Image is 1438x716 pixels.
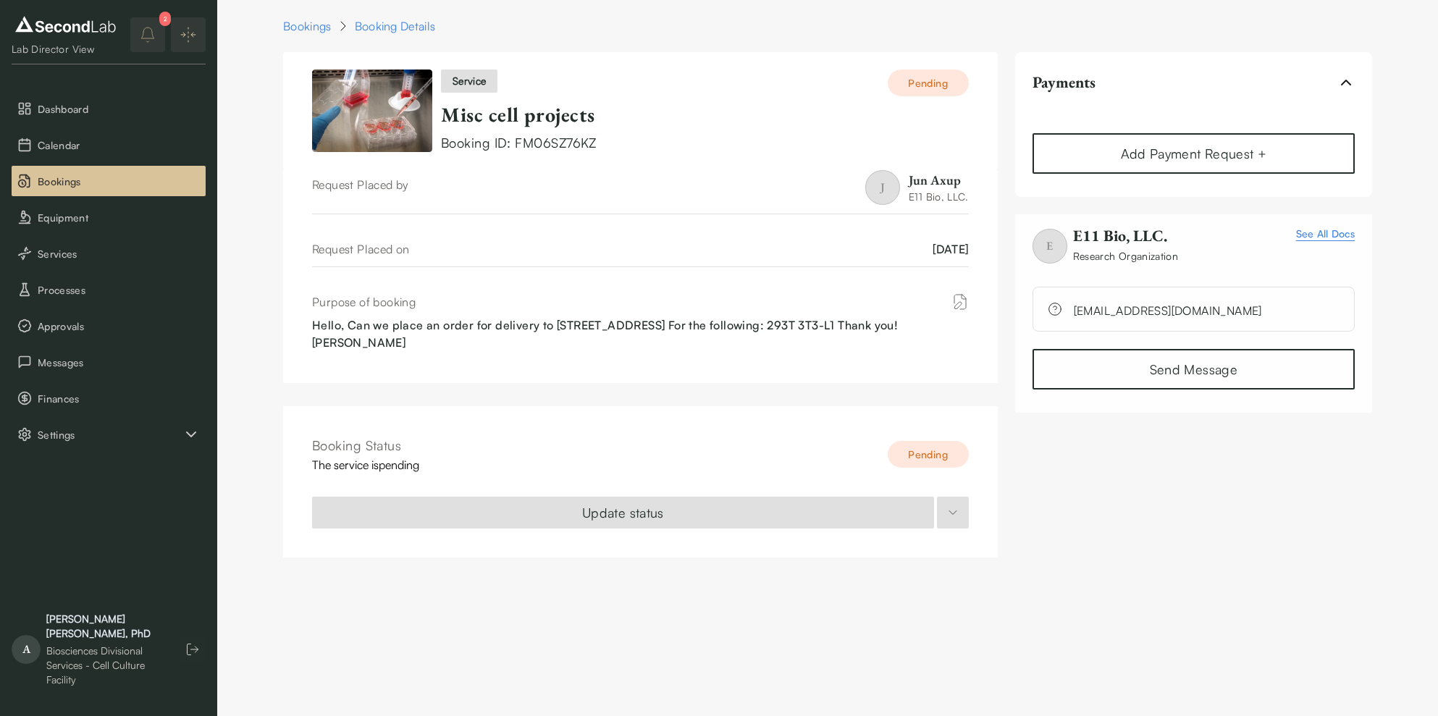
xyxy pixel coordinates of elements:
span: Services [38,246,200,261]
button: Bookings [12,166,206,196]
span: Payments [1033,72,1096,93]
span: E11 Bio, LLC. [1073,226,1178,246]
button: Approvals [12,311,206,341]
button: Dashboard [12,93,206,124]
button: Settings [12,419,206,450]
button: Finances [12,383,206,413]
button: update-status [937,497,969,528]
div: Jun Axup [909,171,969,189]
span: Research Organization [1073,248,1178,264]
div: The service is pending [312,456,419,473]
div: Booking ID: [441,133,969,153]
span: Calendar [38,138,200,153]
div: Pending [888,70,969,96]
span: Dashboard [38,101,200,117]
a: JJun AxupE11 Bio, LLC. [865,170,969,205]
button: Update status [312,497,934,528]
span: Finances [38,391,200,406]
span: Approvals [38,319,200,334]
span: [DATE] [933,240,968,258]
span: See All Docs [1296,226,1355,241]
span: Processes [38,282,200,298]
div: 2 [159,12,171,26]
div: Lab Director View [12,42,119,56]
button: Expand/Collapse sidebar [171,17,206,52]
div: Booking Details [355,17,436,35]
span: Bookings [38,174,200,189]
a: [EMAIL_ADDRESS][DOMAIN_NAME] [1074,302,1262,308]
a: EE11 Bio, LLC.Research Organization [1033,226,1178,287]
span: Equipment [38,210,200,225]
div: Settings sub items [12,419,206,450]
a: Misc cell projects [441,101,595,127]
div: E11 Bio, LLC. [909,189,969,204]
div: Purpose of booking [312,293,416,311]
span: Messages [38,355,200,370]
button: Add Payment Request + [1033,133,1355,174]
a: Send Message [1033,349,1355,389]
span: Settings [38,427,182,442]
button: Calendar [12,130,206,160]
button: Services [12,238,206,269]
a: View item [312,70,432,153]
div: service [441,70,497,93]
span: FM06SZ76KZ [515,135,597,151]
div: Pending [888,441,969,468]
div: Payments [1033,101,1355,130]
button: notifications [130,17,165,52]
button: Equipment [12,202,206,232]
button: Processes [12,274,206,305]
button: Payments [1033,64,1355,101]
div: Misc cell projects [441,102,969,127]
div: Hello, Can we place an order for delivery to [STREET_ADDRESS] For the following: 293T 3T3-L1 Than... [312,316,969,351]
span: J [865,170,900,205]
a: Bookings [283,17,332,35]
div: Booking Status [312,435,419,456]
button: Messages [12,347,206,377]
div: Request Placed on [312,240,410,258]
img: logo [12,13,119,36]
div: Request Placed by [312,176,409,205]
span: E [1033,229,1067,264]
img: Misc cell projects [312,70,432,152]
